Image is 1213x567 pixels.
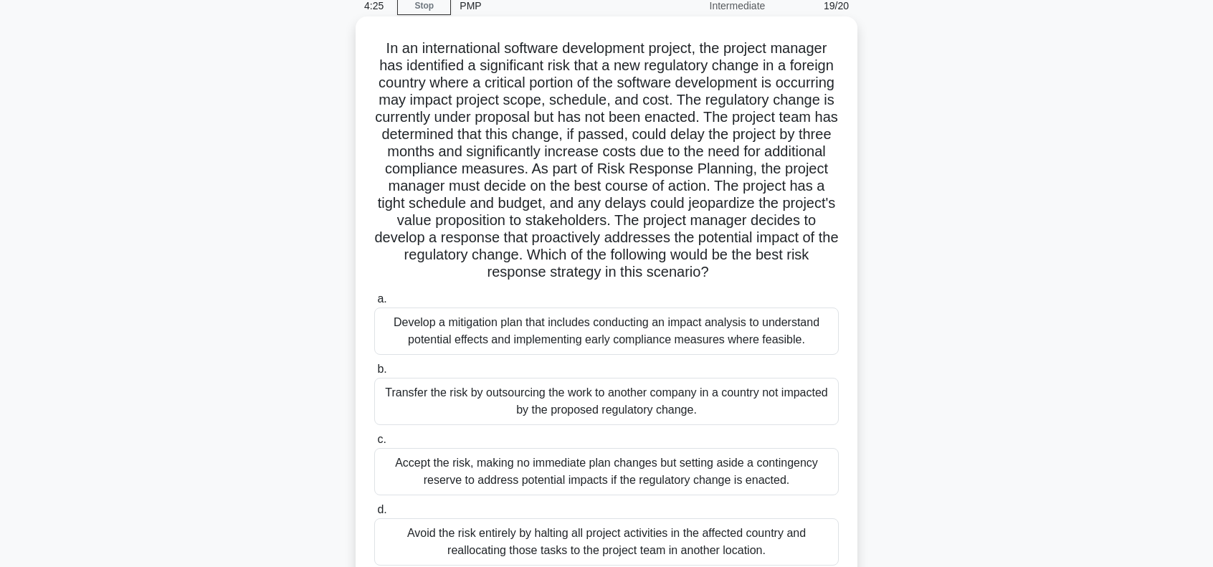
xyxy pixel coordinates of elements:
div: Develop a mitigation plan that includes conducting an impact analysis to understand potential eff... [374,308,839,355]
span: a. [377,292,386,305]
span: d. [377,503,386,515]
div: Accept the risk, making no immediate plan changes but setting aside a contingency reserve to addr... [374,448,839,495]
span: c. [377,433,386,445]
h5: In an international software development project, the project manager has identified a significan... [373,39,840,282]
div: Transfer the risk by outsourcing the work to another company in a country not impacted by the pro... [374,378,839,425]
span: b. [377,363,386,375]
div: Avoid the risk entirely by halting all project activities in the affected country and reallocatin... [374,518,839,566]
